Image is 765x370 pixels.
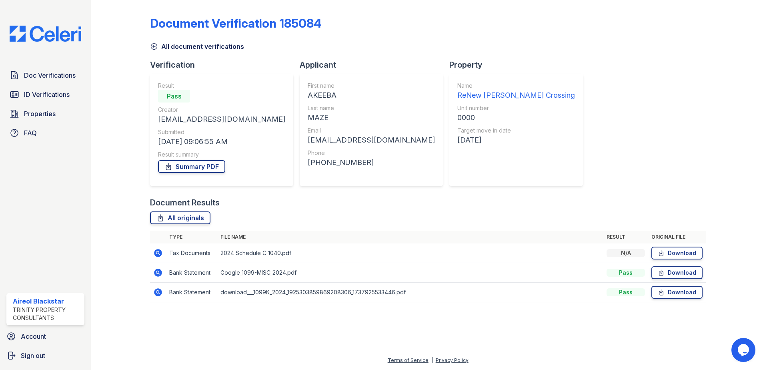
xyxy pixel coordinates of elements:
[150,211,210,224] a: All originals
[731,338,757,362] iframe: chat widget
[3,348,88,364] a: Sign out
[6,106,84,122] a: Properties
[308,149,435,157] div: Phone
[217,231,603,243] th: File name
[158,160,225,173] a: Summary PDF
[6,86,84,103] a: ID Verifications
[457,82,575,101] a: Name ReNew [PERSON_NAME] Crossing
[3,328,88,344] a: Account
[24,109,56,119] span: Properties
[150,16,322,30] div: Document Verification 185084
[607,288,645,296] div: Pass
[300,59,449,70] div: Applicant
[158,106,285,114] div: Creator
[158,114,285,125] div: [EMAIL_ADDRESS][DOMAIN_NAME]
[13,296,81,306] div: Aireol Blackstar
[158,136,285,147] div: [DATE] 09:06:55 AM
[457,112,575,123] div: 0000
[24,128,37,138] span: FAQ
[6,67,84,83] a: Doc Verifications
[651,247,703,259] a: Download
[150,42,244,51] a: All document verifications
[166,231,217,243] th: Type
[24,70,76,80] span: Doc Verifications
[457,90,575,101] div: ReNew [PERSON_NAME] Crossing
[3,26,88,42] img: CE_Logo_Blue-a8612792a0a2168367f1c8372b55b34899dd931a85d93a1a3d3e32e68fde9ad4.png
[308,127,435,135] div: Email
[449,59,589,70] div: Property
[308,104,435,112] div: Last name
[166,283,217,302] td: Bank Statement
[651,286,703,299] a: Download
[150,59,300,70] div: Verification
[150,197,220,208] div: Document Results
[308,82,435,90] div: First name
[388,357,429,363] a: Terms of Service
[607,249,645,257] div: N/A
[431,357,433,363] div: |
[158,82,285,90] div: Result
[6,125,84,141] a: FAQ
[24,90,70,99] span: ID Verifications
[308,157,435,168] div: [PHONE_NUMBER]
[158,151,285,159] div: Result summary
[607,269,645,277] div: Pass
[457,82,575,90] div: Name
[158,90,190,103] div: Pass
[217,283,603,302] td: download___1099K_2024_1925303859869208306_1737925533446.pdf
[21,332,46,341] span: Account
[603,231,648,243] th: Result
[651,266,703,279] a: Download
[648,231,706,243] th: Original file
[166,243,217,263] td: Tax Documents
[217,243,603,263] td: 2024 Schedule C 1040.pdf
[308,135,435,146] div: [EMAIL_ADDRESS][DOMAIN_NAME]
[217,263,603,283] td: Google_1099-MISC_2024.pdf
[308,112,435,123] div: MAZE
[457,104,575,112] div: Unit number
[308,90,435,101] div: AKEEBA
[158,128,285,136] div: Submitted
[457,127,575,135] div: Target move in date
[166,263,217,283] td: Bank Statement
[457,135,575,146] div: [DATE]
[13,306,81,322] div: Trinity Property Consultants
[21,351,45,360] span: Sign out
[436,357,469,363] a: Privacy Policy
